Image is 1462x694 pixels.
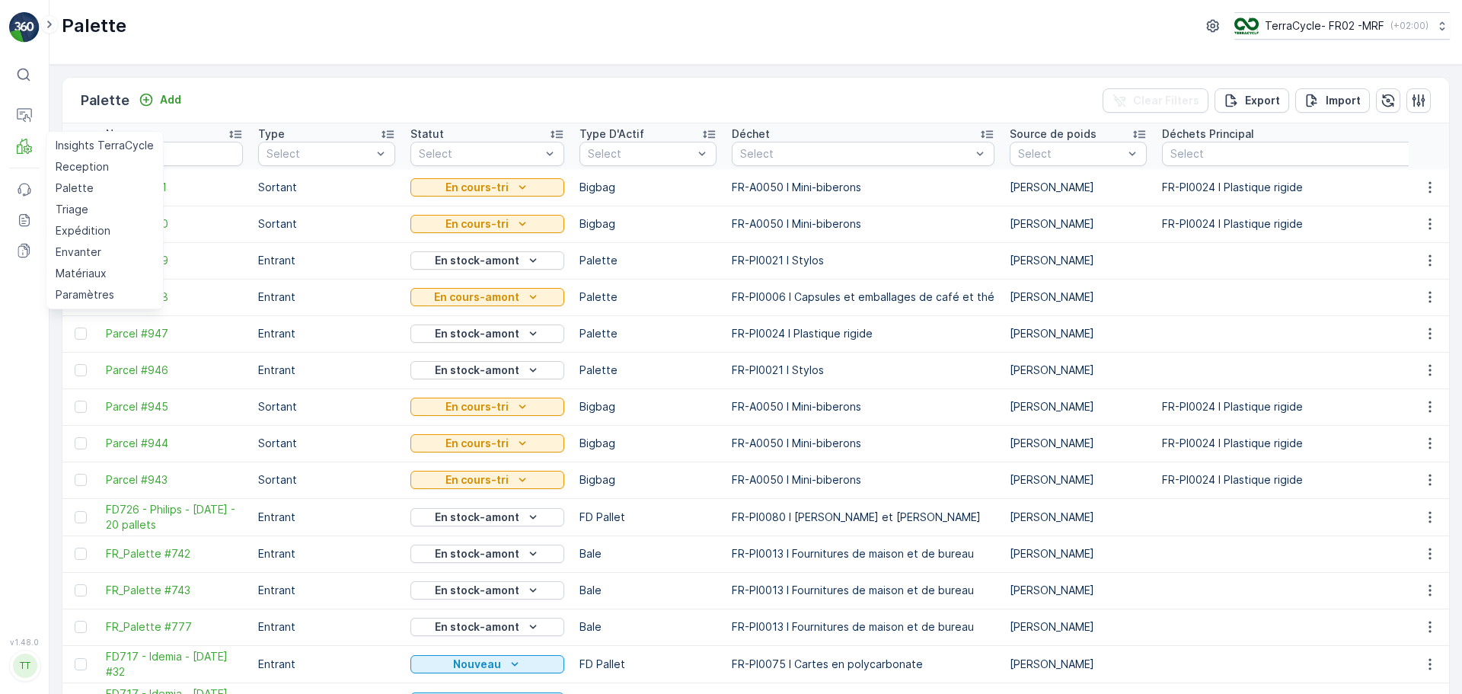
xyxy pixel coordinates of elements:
td: [PERSON_NAME] [1002,389,1154,425]
td: FR-PI0021 I Stylos [724,242,1002,279]
td: FR-A0050 I Mini-biberons [724,389,1002,425]
span: Parcel #948 [106,289,243,305]
div: Toggle Row Selected [75,621,87,633]
div: Toggle Row Selected [75,511,87,523]
a: FD726 - Philips - 07.08.2025 - 20 pallets [106,502,243,532]
img: terracycle.png [1234,18,1259,34]
span: Parcel #945 [106,399,243,414]
button: En stock-amont [410,618,564,636]
p: ( +02:00 ) [1390,20,1428,32]
td: Bigbag [572,206,724,242]
td: [PERSON_NAME] [1002,572,1154,609]
button: Add [132,91,187,109]
button: En stock-amont [410,545,564,563]
p: Select [588,146,693,162]
p: En cours-tri [445,472,509,488]
td: Bigbag [572,425,724,462]
p: TerraCycle- FR02 -MRF [1265,18,1384,34]
td: FR-PI0013 I Fournitures de maison et de bureau [724,609,1002,645]
p: En stock-amont [435,546,519,561]
a: FR_Palette #777 [106,619,243,635]
span: FD726 - Philips - [DATE] - 20 pallets [106,502,243,532]
a: FR_Palette #743 [106,583,243,598]
div: Toggle Row Selected [75,401,87,413]
p: En stock-amont [435,363,519,378]
button: Import [1295,88,1370,113]
td: FR-A0050 I Mini-biberons [724,425,1002,462]
td: Sortant [251,206,403,242]
td: [PERSON_NAME] [1002,536,1154,572]
td: Palette [572,242,724,279]
p: Select [740,146,971,162]
p: En stock-amont [435,253,519,268]
td: Bale [572,609,724,645]
p: Export [1245,93,1280,108]
td: Palette [572,279,724,315]
div: Toggle Row Selected [75,658,87,670]
td: Entrant [251,352,403,389]
p: Palette [81,90,129,111]
td: Entrant [251,609,403,645]
p: Palette [62,14,126,38]
td: Palette [572,352,724,389]
button: En cours-tri [410,434,564,453]
a: Parcel #947 [106,326,243,341]
td: Bigbag [572,389,724,425]
p: Statut [410,126,444,142]
td: Sortant [251,389,403,425]
p: Type [258,126,285,142]
a: Parcel #943 [106,472,243,488]
p: En cours-tri [445,180,509,195]
button: En cours-tri [410,471,564,489]
a: FD717 - Idemia - 08.08.2025 #32 [106,649,243,680]
input: Search [106,142,243,166]
td: [PERSON_NAME] [1002,279,1154,315]
td: FR-PI0080 I [PERSON_NAME] et [PERSON_NAME] [724,498,1002,536]
p: Nouveau [453,657,501,672]
button: En stock-amont [410,361,564,379]
p: En stock-amont [435,619,519,635]
td: Palette [572,315,724,352]
a: FR_Palette #742 [106,546,243,561]
p: En cours-amont [434,289,519,305]
td: FR-PI0075 I Cartes en polycarbonate [724,645,1002,683]
p: Type D'Actif [579,126,644,142]
p: Add [160,92,181,107]
span: v 1.48.0 [9,638,40,647]
button: En stock-amont [410,508,564,526]
div: Toggle Row Selected [75,328,87,340]
span: Parcel #944 [106,436,243,451]
td: FR-PI0006 I Capsules et emballages de café et thé [724,279,1002,315]
td: [PERSON_NAME] [1002,169,1154,206]
td: Bale [572,536,724,572]
div: Toggle Row Selected [75,584,87,596]
button: TT [9,650,40,682]
button: Clear Filters [1103,88,1208,113]
td: Bigbag [572,462,724,498]
td: [PERSON_NAME] [1002,462,1154,498]
p: Déchets Principal [1162,126,1254,142]
td: FR-A0050 I Mini-biberons [724,169,1002,206]
p: En cours-tri [445,216,509,232]
a: Parcel #949 [106,253,243,268]
td: [PERSON_NAME] [1002,498,1154,536]
td: [PERSON_NAME] [1002,425,1154,462]
div: Toggle Row Selected [75,474,87,486]
div: TT [13,654,37,678]
td: Sortant [251,425,403,462]
p: Select [419,146,541,162]
td: FR-A0050 I Mini-biberons [724,206,1002,242]
p: Source de poids [1010,126,1096,142]
p: En stock-amont [435,583,519,598]
button: En cours-tri [410,178,564,197]
a: Parcel #950 [106,216,243,232]
img: logo [9,12,40,43]
td: Entrant [251,498,403,536]
a: Parcel #946 [106,363,243,378]
td: FR-PI0013 I Fournitures de maison et de bureau [724,536,1002,572]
